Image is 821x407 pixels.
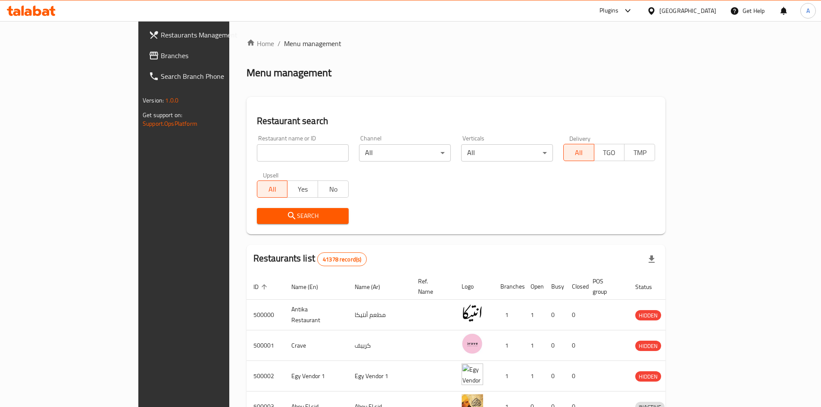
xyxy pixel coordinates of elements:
[284,300,348,330] td: Antika Restaurant
[263,172,279,178] label: Upsell
[291,282,329,292] span: Name (En)
[322,183,345,196] span: No
[284,38,341,49] span: Menu management
[247,38,665,49] nav: breadcrumb
[278,38,281,49] li: /
[318,255,366,264] span: 41378 record(s)
[524,300,544,330] td: 1
[806,6,810,16] span: A
[462,333,483,354] img: Crave
[524,361,544,391] td: 1
[161,50,268,61] span: Branches
[659,6,716,16] div: [GEOGRAPHIC_DATA]
[253,282,270,292] span: ID
[598,146,621,159] span: TGO
[544,273,565,300] th: Busy
[142,45,275,66] a: Branches
[493,330,524,361] td: 1
[418,276,444,297] span: Ref. Name
[565,361,586,391] td: 0
[524,273,544,300] th: Open
[291,183,315,196] span: Yes
[143,95,164,106] span: Version:
[563,144,594,161] button: All
[565,330,586,361] td: 0
[143,109,182,121] span: Get support on:
[161,30,268,40] span: Restaurants Management
[348,361,411,391] td: Egy Vendor 1
[635,282,663,292] span: Status
[257,208,349,224] button: Search
[635,310,661,320] div: HIDDEN
[247,66,331,80] h2: Menu management
[493,300,524,330] td: 1
[165,95,178,106] span: 1.0.0
[544,330,565,361] td: 0
[253,252,367,266] h2: Restaurants list
[461,144,553,162] div: All
[593,276,618,297] span: POS group
[142,66,275,87] a: Search Branch Phone
[264,211,342,221] span: Search
[161,71,268,81] span: Search Branch Phone
[348,300,411,330] td: مطعم أنتيكا
[317,252,367,266] div: Total records count
[569,135,591,141] label: Delivery
[544,361,565,391] td: 0
[142,25,275,45] a: Restaurants Management
[257,144,349,162] input: Search for restaurant name or ID..
[287,180,318,198] button: Yes
[261,183,284,196] span: All
[635,371,661,382] div: HIDDEN
[355,282,391,292] span: Name (Ar)
[318,180,349,198] button: No
[624,144,655,161] button: TMP
[565,273,586,300] th: Closed
[524,330,544,361] td: 1
[635,341,661,351] span: HIDDEN
[284,330,348,361] td: Crave
[455,273,493,300] th: Logo
[594,144,625,161] button: TGO
[567,146,591,159] span: All
[565,300,586,330] td: 0
[143,118,197,129] a: Support.OpsPlatform
[635,372,661,382] span: HIDDEN
[257,180,288,198] button: All
[493,361,524,391] td: 1
[599,6,618,16] div: Plugins
[628,146,652,159] span: TMP
[462,364,483,385] img: Egy Vendor 1
[284,361,348,391] td: Egy Vendor 1
[257,115,655,127] h2: Restaurant search
[462,302,483,324] img: Antika Restaurant
[544,300,565,330] td: 0
[641,249,662,270] div: Export file
[348,330,411,361] td: كرييف
[359,144,451,162] div: All
[493,273,524,300] th: Branches
[635,311,661,320] span: HIDDEN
